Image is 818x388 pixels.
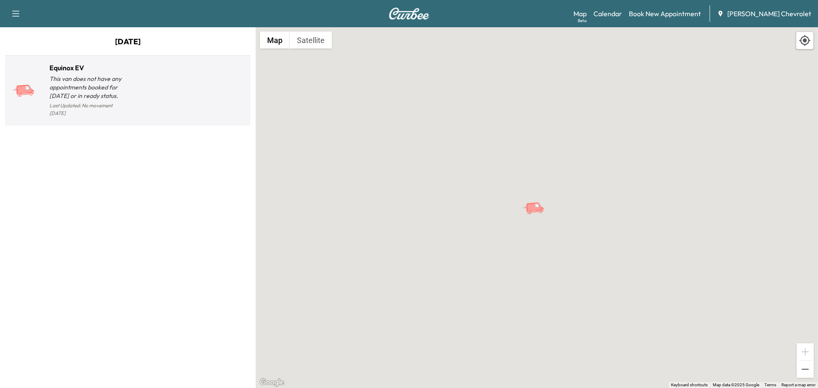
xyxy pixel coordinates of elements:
a: Terms [764,382,776,387]
a: Report a map error [781,382,815,387]
a: Book New Appointment [629,9,701,19]
div: Recenter map [796,32,814,49]
button: Keyboard shortcuts [671,382,708,388]
img: Google [258,377,286,388]
button: Show satellite imagery [290,32,332,49]
button: Zoom in [797,343,814,360]
img: Curbee Logo [389,8,429,20]
a: Calendar [593,9,622,19]
button: Zoom out [797,361,814,378]
button: Show street map [260,32,290,49]
p: Last Updated: No movement [DATE] [49,100,128,119]
gmp-advanced-marker: Equinox EV [522,193,552,208]
span: [PERSON_NAME] Chevrolet [727,9,811,19]
p: This van does not have any appointments booked for [DATE] or in ready status. [49,75,128,100]
span: Map data ©2025 Google [713,382,759,387]
a: Open this area in Google Maps (opens a new window) [258,377,286,388]
h1: Equinox EV [49,63,128,73]
div: Beta [578,17,587,24]
a: MapBeta [573,9,587,19]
